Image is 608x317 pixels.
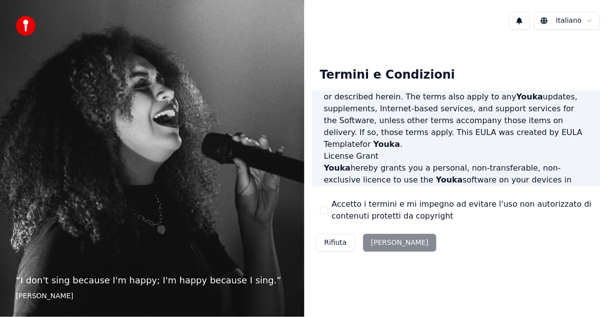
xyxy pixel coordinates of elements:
img: youka [16,16,36,36]
footer: [PERSON_NAME] [16,291,288,301]
div: Termini e Condizioni [312,59,463,91]
p: hereby grants you a personal, non-transferable, non-exclusive licence to use the software on your... [324,162,589,198]
p: “ I don't sing because I'm happy; I'm happy because I sing. ” [16,273,288,287]
h3: License Grant [324,150,589,162]
label: Accetto i termini e mi impegno ad evitare l'uso non autorizzato di contenuti protetti da copyright [332,198,593,222]
button: Rifiuta [316,234,355,252]
span: Youka [516,92,543,101]
span: Youka [374,139,400,149]
span: Youka [324,163,351,173]
p: This EULA agreement shall apply only to the Software supplied by herewith regardless of whether o... [324,67,589,150]
span: Youka [436,175,463,184]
